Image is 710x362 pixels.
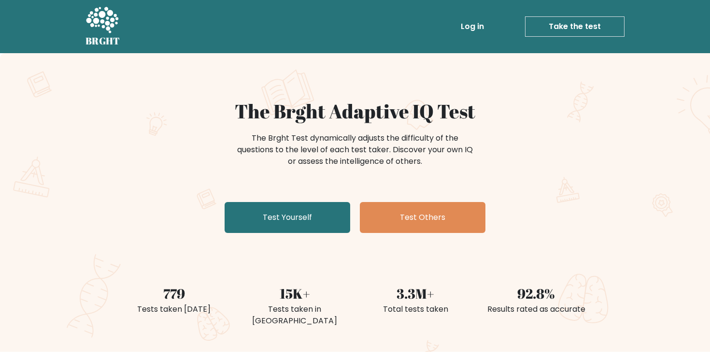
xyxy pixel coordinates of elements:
[225,202,350,233] a: Test Yourself
[240,283,349,304] div: 15K+
[234,132,476,167] div: The Brght Test dynamically adjusts the difficulty of the questions to the level of each test take...
[85,4,120,49] a: BRGHT
[525,16,625,37] a: Take the test
[361,304,470,315] div: Total tests taken
[482,304,591,315] div: Results rated as accurate
[360,202,485,233] a: Test Others
[240,304,349,327] div: Tests taken in [GEOGRAPHIC_DATA]
[482,283,591,304] div: 92.8%
[119,283,228,304] div: 779
[119,304,228,315] div: Tests taken [DATE]
[119,100,591,123] h1: The Brght Adaptive IQ Test
[85,35,120,47] h5: BRGHT
[457,17,488,36] a: Log in
[361,283,470,304] div: 3.3M+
